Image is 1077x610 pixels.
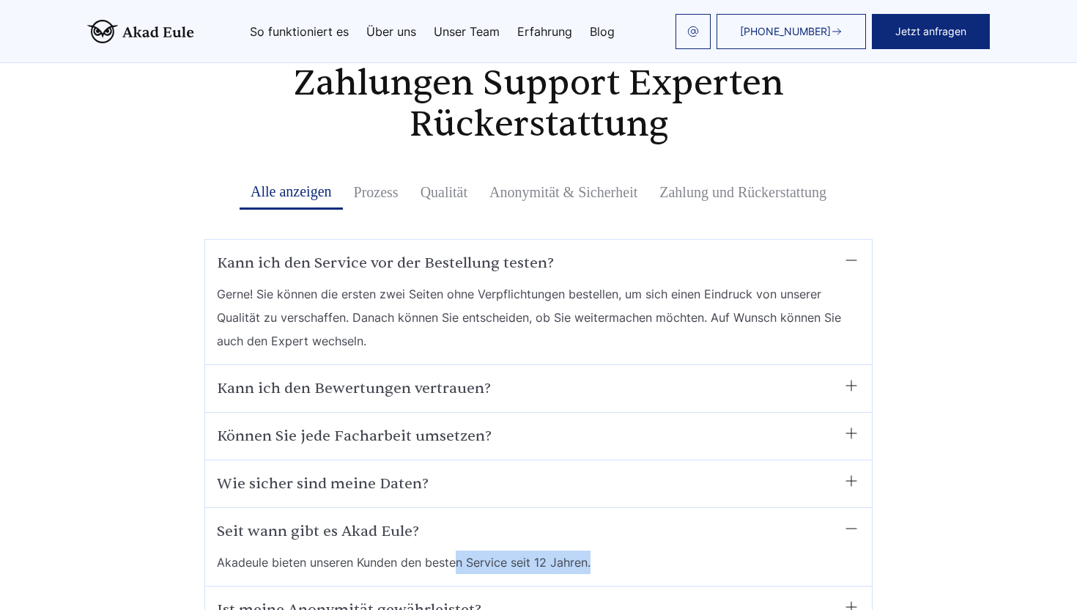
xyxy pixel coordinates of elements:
[204,22,873,145] h2: Alle Qualität Arbeitsablauf Kosten und Zahlungen Support Experten Rückerstattung
[687,26,699,37] img: email
[217,377,860,400] summary: Kann ich den Bewertungen vertrauen?
[740,26,831,37] span: [PHONE_NUMBER]
[517,26,572,37] a: Erfahrung
[343,174,410,210] button: Prozess
[217,520,860,543] summary: Seit wann gibt es Akad Eule?
[240,174,343,210] button: Alle anzeigen
[250,26,349,37] a: So funktioniert es
[590,26,615,37] a: Blog
[717,14,866,49] a: [PHONE_NUMBER]
[434,26,500,37] a: Unser Team
[648,174,837,210] button: Zahlung und Rückerstattung
[366,26,416,37] a: Über uns
[478,174,648,210] button: Anonymität & Sicherheit
[217,551,591,574] span: Akadeule bieten unseren Kunden den besten Service seit 12 Jahren.
[872,14,990,49] button: Jetzt anfragen
[217,425,860,448] summary: Können Sie jede Facharbeit umsetzen?
[217,472,860,496] summary: Wie sicher sind meine Daten?
[217,251,860,275] summary: Kann ich den Service vor der Bestellung testen?
[217,282,860,353] span: Gerne! Sie können die ersten zwei Seiten ohne Verpflichtungen bestellen, um sich einen Eindruck v...
[410,174,478,210] button: Qualität
[87,20,194,43] img: logo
